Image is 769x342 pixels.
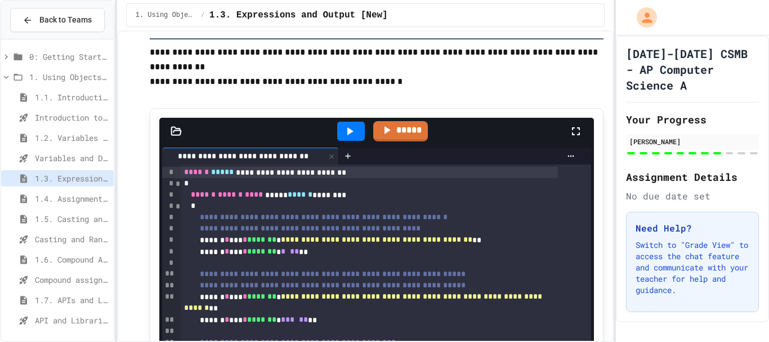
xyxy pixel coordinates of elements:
span: 1.3. Expressions and Output [New] [35,172,109,184]
div: No due date set [626,189,759,203]
span: / [201,11,205,20]
div: [PERSON_NAME] [629,136,755,146]
span: 1. Using Objects and Methods [136,11,196,20]
h3: Need Help? [636,221,749,235]
span: Variables and Data Types - Quiz [35,152,109,164]
p: Switch to "Grade View" to access the chat feature and communicate with your teacher for help and ... [636,239,749,296]
span: 1.1. Introduction to Algorithms, Programming, and Compilers [35,91,109,103]
span: Casting and Ranges of variables - Quiz [35,233,109,245]
span: 1.4. Assignment and Input [35,193,109,205]
h2: Your Progress [626,112,759,127]
span: API and Libraries - Topic 1.7 [35,314,109,326]
div: My Account [625,5,660,30]
button: Back to Teams [10,8,105,32]
span: 1.7. APIs and Libraries [35,294,109,306]
h2: Assignment Details [626,169,759,185]
span: 1.2. Variables and Data Types [35,132,109,144]
span: 1.5. Casting and Ranges of Values [35,213,109,225]
span: 1.6. Compound Assignment Operators [35,254,109,265]
span: Compound assignment operators - Quiz [35,274,109,286]
h1: [DATE]-[DATE] CSMB - AP Computer Science A [626,46,759,93]
span: Back to Teams [39,14,92,26]
span: 1.3. Expressions and Output [New] [209,8,388,22]
span: Introduction to Algorithms, Programming, and Compilers [35,112,109,123]
span: 1. Using Objects and Methods [29,71,109,83]
span: 0: Getting Started [29,51,109,63]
